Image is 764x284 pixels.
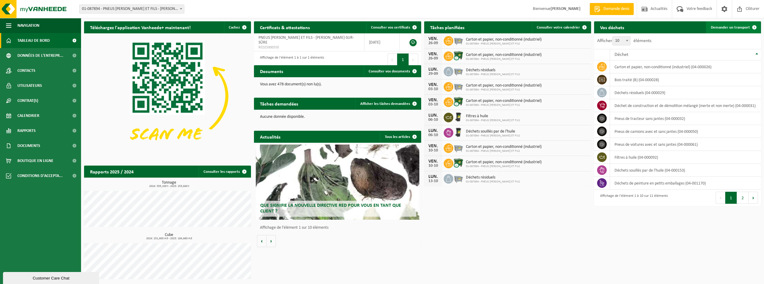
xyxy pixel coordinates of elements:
span: 01-087894 - PNEUS [PERSON_NAME] ET FILS [466,42,542,46]
img: Download de VHEPlus App [84,33,251,159]
span: 01-087894 - PNEUS [PERSON_NAME] ET FILS [466,57,542,61]
span: 2024: 355,100 t - 2025: 253,840 t [87,185,251,188]
span: Documents [17,138,40,153]
div: 13-10 [427,179,439,183]
a: Demande devis [590,3,634,15]
span: Navigation [17,18,39,33]
div: 06-10 [427,133,439,137]
img: WB-1100-CU [453,96,464,107]
a: Afficher les tâches demandées [355,98,421,110]
span: 01-087894 - PNEUS [PERSON_NAME] ET FILS [466,73,520,76]
img: WB-2500-GAL-GY-01 [453,81,464,91]
img: WB-0240-HPE-BK-01 [453,127,464,137]
span: Que signifie la nouvelle directive RED pour vous en tant que client ? [260,203,401,214]
a: Tous les articles [380,131,421,143]
div: 26-09 [427,41,439,45]
td: carton et papier, non-conditionné (industriel) (04-000026) [610,60,761,73]
span: 01-087894 - PNEUS [PERSON_NAME] ET FILS [466,119,520,122]
span: Carton et papier, non-conditionné (industriel) [466,99,542,103]
div: 10-10 [427,164,439,168]
span: RED25000550 [258,45,360,50]
span: 2024: 251,600 m3 - 2025: 184,660 m3 [87,237,251,240]
button: Previous [388,53,397,66]
div: VEN. [427,98,439,102]
div: 26-09 [427,56,439,61]
td: [DATE] [364,33,400,51]
div: 10-10 [427,148,439,153]
a: Consulter vos documents [364,65,421,77]
div: 29-09 [427,72,439,76]
span: Carton et papier, non-conditionné (industriel) [466,160,542,165]
span: 01-087894 - PNEUS ALBERT FERON ET FILS - VAUX-SUR-SÛRE [80,5,184,13]
img: WB-2500-GAL-GY-01 [453,66,464,76]
span: 01-087894 - PNEUS [PERSON_NAME] ET FILS [466,180,520,184]
h2: Actualités [254,131,286,142]
div: Affichage de l'élément 1 à 1 sur 1 éléments [257,53,324,66]
span: Filtres à huile [466,114,520,119]
td: déchets souillés par de l'huile (04-000153) [610,164,761,177]
td: déchet de construction et de démolition mélangé (inerte et non inerte) (04-000031) [610,99,761,112]
span: Carton et papier, non-conditionné (industriel) [466,53,542,57]
span: Déchets résiduels [466,68,520,73]
h2: Rapports 2025 / 2024 [84,166,140,177]
span: Consulter vos certificats [371,26,410,29]
span: Demande devis [602,6,631,12]
button: Next [409,53,418,66]
h2: Vos déchets [594,21,630,33]
span: Carton et papier, non-conditionné (industriel) [466,37,542,42]
p: Vous avez 478 document(s) non lu(s). [260,82,415,87]
img: WB-2500-GAL-GY-01 [453,35,464,45]
div: VEN. [427,82,439,87]
span: Afficher les tâches demandées [360,102,410,106]
a: Consulter vos certificats [366,21,421,33]
img: WB-1100-CU [453,50,464,61]
a: Consulter votre calendrier [532,21,590,33]
td: pneus de tracteur sans jantes (04-000032) [610,112,761,125]
div: VEN. [427,144,439,148]
span: Utilisateurs [17,78,42,93]
div: VEN. [427,52,439,56]
span: 01-087894 - PNEUS ALBERT FERON ET FILS - VAUX-SUR-SÛRE [79,5,184,14]
span: 01-087894 - PNEUS [PERSON_NAME] ET FILS [466,134,520,138]
img: WB-0240-HPE-BK-01 [453,112,464,122]
span: 01-087894 - PNEUS [PERSON_NAME] ET FILS [466,165,542,168]
button: Next [749,192,758,204]
div: 03-10 [427,87,439,91]
div: 06-10 [427,118,439,122]
div: LUN. [427,174,439,179]
span: Consulter vos documents [369,69,410,73]
span: Carton et papier, non-conditionné (industriel) [466,83,542,88]
td: déchets de peinture en petits emballages (04-001170) [610,177,761,190]
p: Aucune donnée disponible. [260,115,415,119]
p: Affichage de l'élément 1 sur 10 éléments [260,226,418,230]
img: WB-2500-GAL-GY-01 [453,142,464,153]
h2: Certificats & attestations [254,21,316,33]
button: Cachez [224,21,250,33]
h3: Tonnage [87,181,251,188]
span: PNEUS [PERSON_NAME] ET FILS - [PERSON_NAME]-SUR-SÛRE [258,35,354,45]
h2: Documents [254,65,289,77]
span: Déchets souillés par de l'huile [466,129,520,134]
span: Conditions d'accepta... [17,168,63,183]
td: déchets résiduels (04-000029) [610,86,761,99]
div: VEN. [427,159,439,164]
iframe: chat widget [3,271,100,284]
button: Vorige [257,235,267,247]
label: Afficher éléments [597,38,651,43]
div: LUN. [427,67,439,72]
span: Contrat(s) [17,93,38,108]
img: WB-2500-GAL-GY-01 [453,173,464,183]
div: VEN. [427,36,439,41]
span: Demander un transport [711,26,750,29]
button: 1 [397,53,409,66]
span: Déchet [615,52,628,57]
span: 10 [612,36,630,45]
a: Consulter les rapports [199,166,250,178]
div: Affichage de l'élément 1 à 10 sur 11 éléments [597,191,668,204]
span: Rapports [17,123,36,138]
h2: Tâches planifiées [424,21,470,33]
td: pneus de camions avec et sans jantes (04-000050) [610,125,761,138]
h3: Cube [87,233,251,240]
span: Calendrier [17,108,39,123]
